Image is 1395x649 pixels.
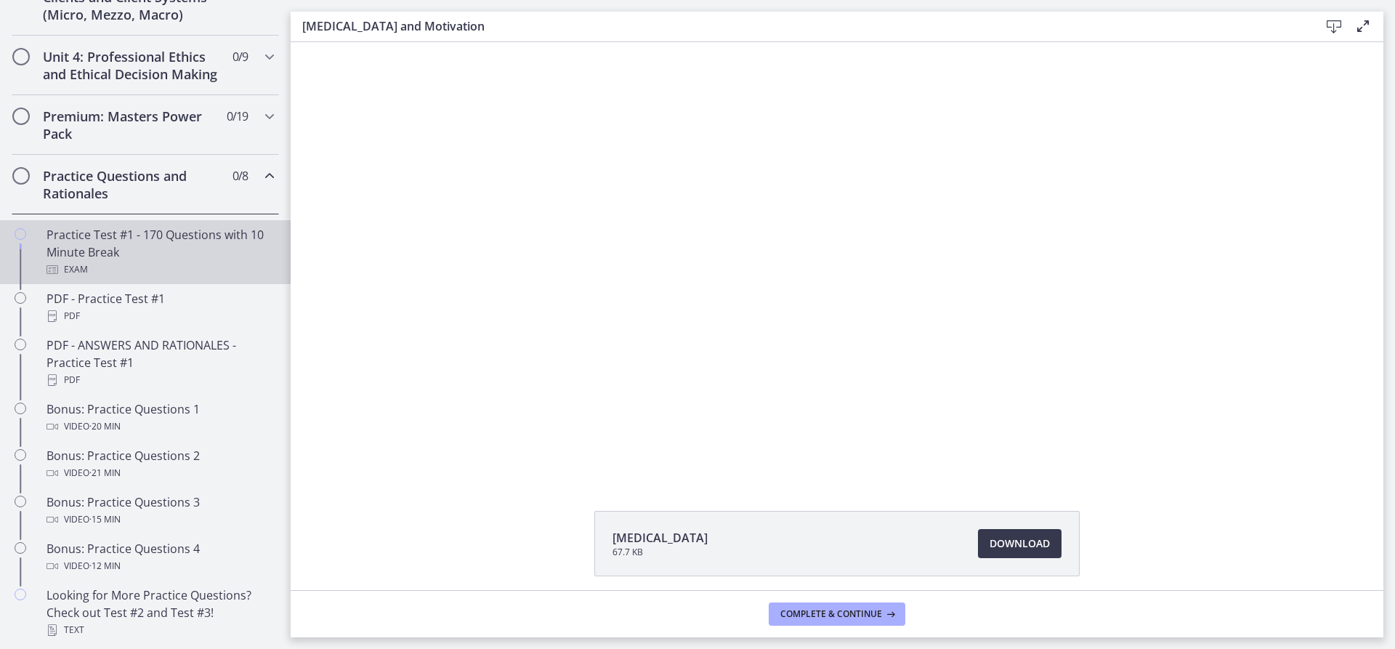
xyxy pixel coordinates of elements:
h2: Practice Questions and Rationales [43,167,220,202]
div: Practice Test #1 - 170 Questions with 10 Minute Break [46,226,273,278]
iframe: Video Lesson [291,42,1383,477]
div: PDF [46,307,273,325]
span: · 12 min [89,557,121,575]
h2: Premium: Masters Power Pack [43,108,220,142]
a: Download [978,529,1062,558]
div: Video [46,464,273,482]
div: PDF - Practice Test #1 [46,290,273,325]
div: Bonus: Practice Questions 4 [46,540,273,575]
span: [MEDICAL_DATA] [612,529,708,547]
span: · 21 min [89,464,121,482]
span: · 15 min [89,511,121,528]
div: Looking for More Practice Questions? Check out Test #2 and Test #3! [46,586,273,639]
div: PDF [46,371,273,389]
div: Bonus: Practice Questions 2 [46,447,273,482]
button: Complete & continue [769,602,905,626]
div: PDF - ANSWERS AND RATIONALES - Practice Test #1 [46,336,273,389]
div: Bonus: Practice Questions 1 [46,400,273,435]
h2: Unit 4: Professional Ethics and Ethical Decision Making [43,48,220,83]
span: · 20 min [89,418,121,435]
div: Video [46,418,273,435]
span: 0 / 8 [232,167,248,185]
span: 0 / 9 [232,48,248,65]
div: Video [46,557,273,575]
div: Bonus: Practice Questions 3 [46,493,273,528]
span: Download [990,535,1050,552]
div: Video [46,511,273,528]
span: 67.7 KB [612,547,708,558]
div: Text [46,621,273,639]
div: Exam [46,261,273,278]
span: Complete & continue [780,608,882,620]
span: 0 / 19 [227,108,248,125]
h3: [MEDICAL_DATA] and Motivation [302,17,1296,35]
